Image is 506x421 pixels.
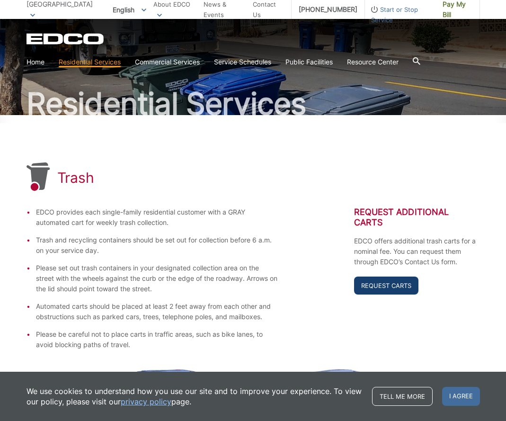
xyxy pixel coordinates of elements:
[442,387,480,406] span: I agree
[27,89,480,119] h2: Residential Services
[27,33,105,45] a: EDCD logo. Return to the homepage.
[354,236,480,267] p: EDCO offers additional trash carts for a nominal fee. You can request them through EDCO’s Contact...
[285,57,333,67] a: Public Facilities
[121,396,171,407] a: privacy policy
[135,57,200,67] a: Commercial Services
[36,207,278,228] li: EDCO provides each single-family residential customer with a GRAY automated cart for weekly trash...
[57,169,95,186] h1: Trash
[36,329,278,350] li: Please be careful not to place carts in traffic areas, such as bike lanes, to avoid blocking path...
[372,387,433,406] a: Tell me more
[27,57,44,67] a: Home
[214,57,271,67] a: Service Schedules
[347,57,399,67] a: Resource Center
[36,235,278,256] li: Trash and recycling containers should be set out for collection before 6 a.m. on your service day.
[36,263,278,294] li: Please set out trash containers in your designated collection area on the street with the wheels ...
[106,2,153,18] span: English
[59,57,121,67] a: Residential Services
[36,301,278,322] li: Automated carts should be placed at least 2 feet away from each other and obstructions such as pa...
[354,207,480,228] h2: Request Additional Carts
[354,277,418,295] a: Request Carts
[27,386,363,407] p: We use cookies to understand how you use our site and to improve your experience. To view our pol...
